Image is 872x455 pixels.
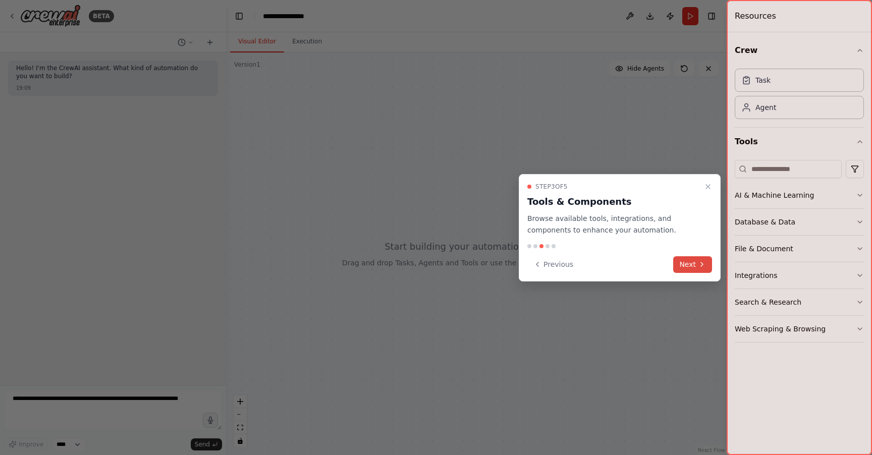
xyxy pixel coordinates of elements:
[702,181,714,193] button: Close walkthrough
[527,256,579,273] button: Previous
[232,9,246,23] button: Hide left sidebar
[527,195,700,209] h3: Tools & Components
[527,213,700,236] p: Browse available tools, integrations, and components to enhance your automation.
[535,183,568,191] span: Step 3 of 5
[673,256,712,273] button: Next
